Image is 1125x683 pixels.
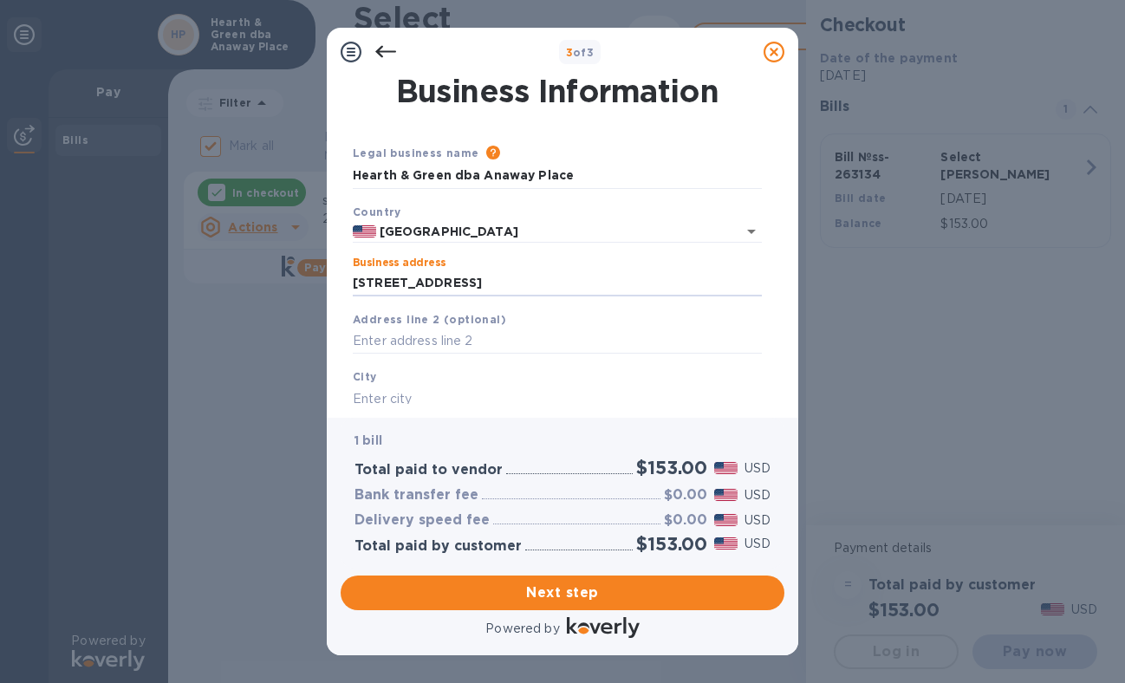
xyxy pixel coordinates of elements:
b: Address line 2 (optional) [353,313,506,326]
input: Select country [376,221,713,243]
h3: Bank transfer fee [354,487,478,504]
b: Country [353,205,401,218]
img: USD [714,462,738,474]
p: USD [745,486,771,504]
p: USD [745,511,771,530]
input: Enter address line 2 [353,328,762,355]
h3: $0.00 [664,512,707,529]
span: Next step [354,582,771,603]
h2: $153.00 [636,457,707,478]
span: 3 [566,46,573,59]
input: Enter city [353,386,762,412]
p: USD [745,459,771,478]
img: Logo [567,617,640,638]
img: USD [714,537,738,550]
input: Enter legal business name [353,163,762,189]
h3: Total paid by customer [354,538,522,555]
b: 1 bill [354,433,382,447]
label: Business address [353,258,445,269]
h1: Business Information [349,73,765,109]
p: Powered by [485,620,559,638]
img: US [353,225,376,237]
h3: $0.00 [664,487,707,504]
button: Next step [341,576,784,610]
img: USD [714,489,738,501]
b: of 3 [566,46,595,59]
h3: Delivery speed fee [354,512,490,529]
b: Legal business name [353,146,479,159]
h2: $153.00 [636,533,707,555]
input: Enter address [353,270,762,296]
b: City [353,370,377,383]
p: USD [745,535,771,553]
h3: Total paid to vendor [354,462,503,478]
img: USD [714,514,738,526]
button: Open [739,219,764,244]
